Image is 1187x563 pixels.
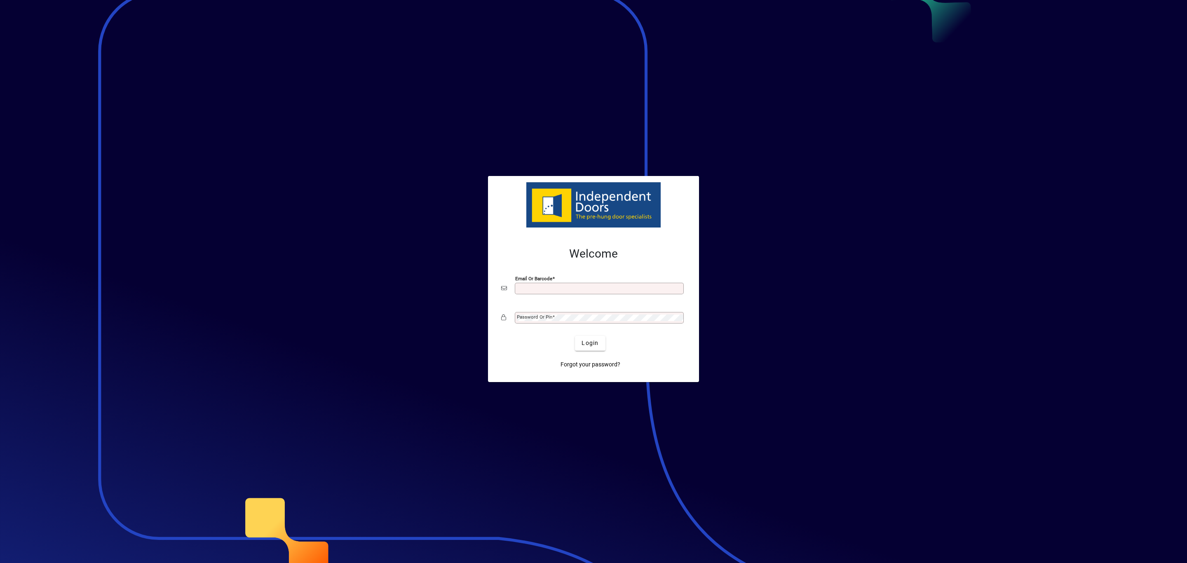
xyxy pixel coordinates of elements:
[582,339,598,347] span: Login
[515,275,552,281] mat-label: Email or Barcode
[561,360,620,369] span: Forgot your password?
[501,247,686,261] h2: Welcome
[557,357,624,372] a: Forgot your password?
[517,314,552,320] mat-label: Password or Pin
[575,336,605,351] button: Login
